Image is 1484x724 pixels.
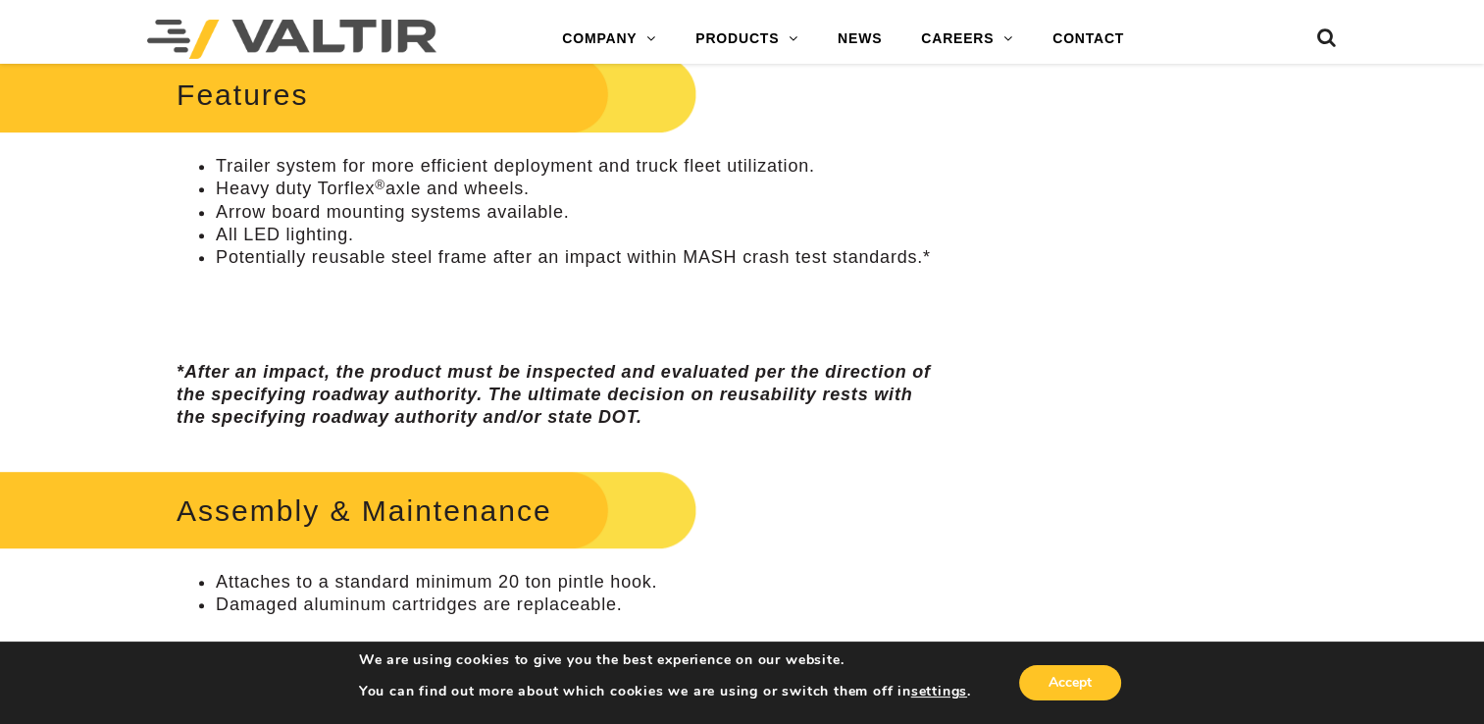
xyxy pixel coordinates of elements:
p: We are using cookies to give you the best experience on our website. [359,651,971,669]
em: *After an impact, the product must be inspected and evaluated per the direction of the specifying... [177,362,931,428]
a: CONTACT [1033,20,1144,59]
li: Heavy duty Torflex axle and wheels. [216,178,937,200]
button: settings [911,683,967,700]
li: Potentially reusable steel frame after an impact within MASH crash test standards.* [216,246,937,269]
img: Valtir [147,20,436,59]
button: Accept [1019,665,1121,700]
li: Damaged aluminum cartridges are replaceable. [216,594,937,616]
a: NEWS [818,20,901,59]
li: Arrow board mounting systems available. [216,201,937,224]
p: You can find out more about which cookies we are using or switch them off in . [359,683,971,700]
li: All LED lighting. [216,224,937,246]
li: Attaches to a standard minimum 20 ton pintle hook. [216,571,937,594]
a: PRODUCTS [676,20,818,59]
li: Trailer system for more efficient deployment and truck fleet utilization. [216,155,937,178]
a: COMPANY [542,20,676,59]
sup: ® [375,178,385,192]
a: CAREERS [901,20,1033,59]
